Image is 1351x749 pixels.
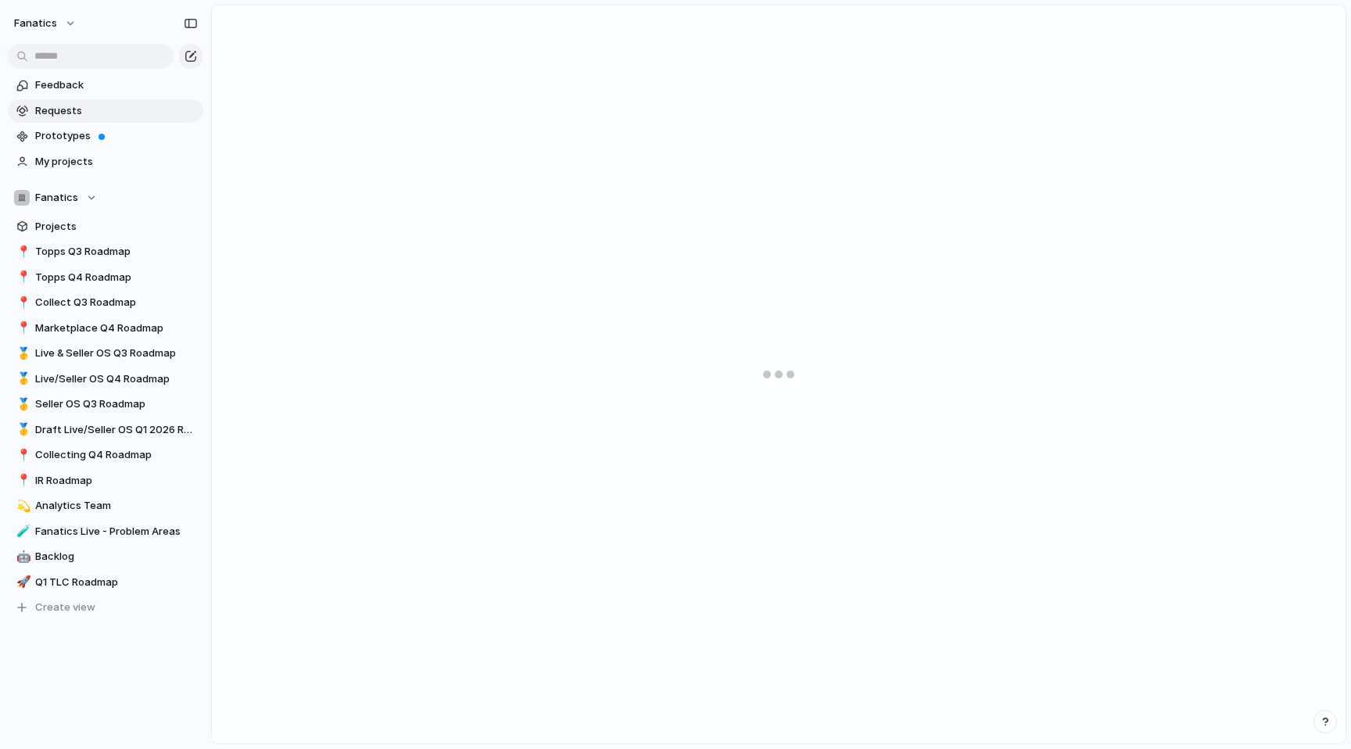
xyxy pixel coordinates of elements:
[35,190,78,206] span: Fanatics
[35,498,198,514] span: Analytics Team
[16,446,27,464] div: 📍
[14,473,30,489] button: 📍
[16,548,27,566] div: 🤖
[35,270,198,285] span: Topps Q4 Roadmap
[8,342,203,365] a: 🥇Live & Seller OS Q3 Roadmap
[16,319,27,337] div: 📍
[8,124,203,148] a: Prototypes
[16,497,27,515] div: 💫
[35,346,198,361] span: Live & Seller OS Q3 Roadmap
[8,99,203,123] a: Requests
[14,346,30,361] button: 🥇
[35,77,198,93] span: Feedback
[8,520,203,543] a: 🧪Fanatics Live - Problem Areas
[35,549,198,564] span: Backlog
[35,575,198,590] span: Q1 TLC Roadmap
[8,392,203,416] a: 🥇Seller OS Q3 Roadmap
[8,469,203,493] a: 📍IR Roadmap
[14,321,30,336] button: 📍
[14,396,30,412] button: 🥇
[35,447,198,463] span: Collecting Q4 Roadmap
[16,294,27,312] div: 📍
[16,345,27,363] div: 🥇
[35,371,198,387] span: Live/Seller OS Q4 Roadmap
[35,295,198,310] span: Collect Q3 Roadmap
[14,524,30,539] button: 🧪
[35,244,198,260] span: Topps Q3 Roadmap
[14,447,30,463] button: 📍
[35,600,95,615] span: Create view
[8,545,203,568] a: 🤖Backlog
[14,295,30,310] button: 📍
[14,422,30,438] button: 🥇
[7,11,84,36] button: fanatics
[16,243,27,261] div: 📍
[8,240,203,263] a: 📍Topps Q3 Roadmap
[8,266,203,289] a: 📍Topps Q4 Roadmap
[35,154,198,170] span: My projects
[8,596,203,619] button: Create view
[14,244,30,260] button: 📍
[35,321,198,336] span: Marketplace Q4 Roadmap
[8,418,203,442] a: 🥇Draft Live/Seller OS Q1 2026 Roadmap
[8,494,203,518] a: 💫Analytics Team
[14,16,57,31] span: fanatics
[8,367,203,391] a: 🥇Live/Seller OS Q4 Roadmap
[8,150,203,174] a: My projects
[8,571,203,594] a: 🚀Q1 TLC Roadmap
[35,219,198,235] span: Projects
[16,522,27,540] div: 🧪
[8,73,203,97] a: Feedback
[35,396,198,412] span: Seller OS Q3 Roadmap
[16,471,27,489] div: 📍
[35,103,198,119] span: Requests
[14,270,30,285] button: 📍
[35,524,198,539] span: Fanatics Live - Problem Areas
[16,421,27,439] div: 🥇
[16,573,27,591] div: 🚀
[14,549,30,564] button: 🤖
[14,575,30,590] button: 🚀
[35,128,198,144] span: Prototypes
[16,396,27,414] div: 🥇
[35,473,198,489] span: IR Roadmap
[8,215,203,238] a: Projects
[8,317,203,340] a: 📍Marketplace Q4 Roadmap
[16,370,27,388] div: 🥇
[14,498,30,514] button: 💫
[14,371,30,387] button: 🥇
[8,291,203,314] a: 📍Collect Q3 Roadmap
[35,422,198,438] span: Draft Live/Seller OS Q1 2026 Roadmap
[8,443,203,467] a: 📍Collecting Q4 Roadmap
[8,186,203,210] button: Fanatics
[16,268,27,286] div: 📍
